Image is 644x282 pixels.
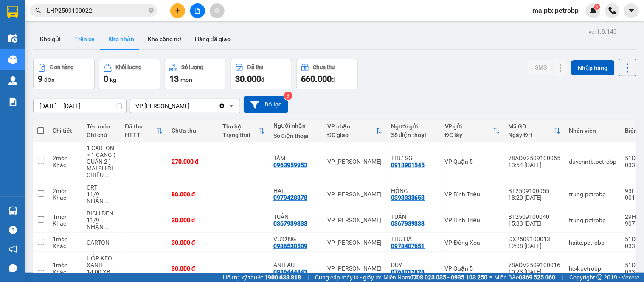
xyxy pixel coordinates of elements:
[273,162,307,168] div: 0963959953
[8,207,17,215] img: warehouse-icon
[190,3,205,18] button: file-add
[490,276,492,279] span: ⚪️
[596,4,599,10] span: 3
[53,213,78,220] div: 1 món
[509,220,561,227] div: 15:33 [DATE]
[191,102,191,110] input: Selected VP Minh Hưng.
[149,7,154,15] span: close-circle
[222,123,258,130] div: Thu hộ
[307,273,309,282] span: |
[141,29,188,49] button: Kho công nợ
[172,239,214,246] div: 30.000 đ
[67,29,101,49] button: Trên xe
[228,103,235,109] svg: open
[509,268,561,275] div: 10:23 [DATE]
[445,158,500,165] div: VP Quận 5
[53,220,78,227] div: Khác
[391,213,436,220] div: TUẤN
[231,59,292,89] button: Đã thu30.000đ
[323,120,387,142] th: Toggle SortBy
[44,76,55,83] span: đơn
[590,7,597,14] img: icon-new-feature
[170,3,185,18] button: plus
[569,265,617,272] div: hc4.petrobp
[87,217,116,230] div: 11/9 NHẬN HÀNG
[50,64,73,70] div: Đơn hàng
[410,274,488,281] strong: 0708 023 035 - 0935 103 250
[247,64,263,70] div: Đã thu
[87,210,116,217] div: BỊCH ĐEN
[391,243,425,249] div: 0978407651
[445,265,500,272] div: VP Quận 5
[562,273,563,282] span: |
[87,268,116,282] div: 14:00 XB - TỐI NHẬN
[526,5,586,16] span: maiptx.petrobp
[273,194,307,201] div: 0979428378
[445,191,500,198] div: VP Bình Triệu
[235,74,261,84] span: 30.000
[223,273,301,282] span: Hỗ trợ kỹ thuật:
[273,122,319,129] div: Người nhận
[594,4,600,10] sup: 3
[327,123,376,130] div: VP nhận
[597,274,603,280] span: copyright
[8,55,17,64] img: warehouse-icon
[219,103,225,109] svg: Clear value
[509,236,561,243] div: ĐX2509100013
[53,243,78,249] div: Khác
[180,76,192,83] span: món
[104,172,109,179] span: ...
[9,226,17,234] span: question-circle
[218,120,269,142] th: Toggle SortBy
[87,191,116,204] div: 11/9 NHẬN HÀNG
[571,60,615,75] button: Nhập hàng
[53,268,78,275] div: Khác
[273,132,319,139] div: Số điện thoại
[172,127,214,134] div: Chưa thu
[53,162,78,168] div: Khác
[33,29,67,49] button: Kho gửi
[53,155,78,162] div: 2 món
[509,131,554,138] div: Ngày ĐH
[301,74,332,84] span: 660.000
[391,187,436,194] div: HỒNG
[87,131,116,138] div: Ghi chú
[8,34,17,43] img: warehouse-icon
[194,8,200,14] span: file-add
[509,213,561,220] div: BT2509100040
[284,92,292,100] sup: 3
[327,191,382,198] div: VP [PERSON_NAME]
[273,155,319,162] div: TÂM
[273,268,307,275] div: 0936444443
[210,3,225,18] button: aim
[519,274,556,281] strong: 0369 525 060
[33,59,95,89] button: Đơn hàng9đơn
[332,76,335,83] span: đ
[110,76,116,83] span: kg
[509,162,561,168] div: 13:54 [DATE]
[327,158,382,165] div: VP [PERSON_NAME]
[569,191,617,198] div: trung.petrobp
[149,8,154,13] span: close-circle
[125,123,156,130] div: Đã thu
[391,220,425,227] div: 0367939333
[9,264,17,272] span: message
[172,191,214,198] div: 80.000 đ
[8,98,17,106] img: solution-icon
[391,236,436,243] div: THU HÀ
[391,131,436,138] div: Số điện thoại
[327,239,382,246] div: VP [PERSON_NAME]
[104,74,108,84] span: 0
[264,274,301,281] strong: 1900 633 818
[7,6,18,18] img: logo-vxr
[391,194,425,201] div: 0393333653
[495,273,556,282] span: Miền Bắc
[391,262,436,268] div: DUY
[38,74,42,84] span: 9
[273,236,319,243] div: VƯƠNG
[87,123,116,130] div: Tên món
[273,187,319,194] div: HẢI
[391,155,436,162] div: THƯ SG
[383,273,488,282] span: Miền Nam
[327,265,382,272] div: VP [PERSON_NAME]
